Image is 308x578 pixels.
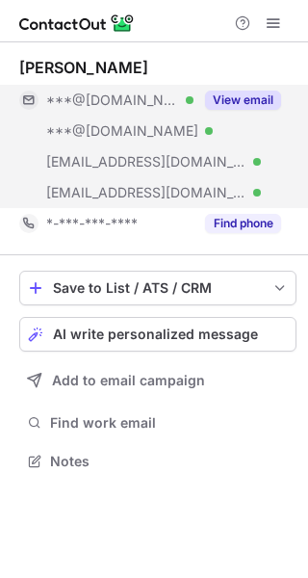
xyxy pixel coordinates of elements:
span: Find work email [50,414,289,432]
span: [EMAIL_ADDRESS][DOMAIN_NAME] [46,153,246,171]
button: Find work email [19,409,296,436]
button: Add to email campaign [19,363,296,398]
button: AI write personalized message [19,317,296,352]
span: Notes [50,453,289,470]
span: AI write personalized message [53,327,258,342]
img: ContactOut v5.3.10 [19,12,135,35]
div: Save to List / ATS / CRM [53,280,263,296]
button: Reveal Button [205,91,281,110]
button: save-profile-one-click [19,271,296,305]
span: ***@[DOMAIN_NAME] [46,122,198,140]
div: [PERSON_NAME] [19,58,148,77]
button: Notes [19,448,296,475]
span: [EMAIL_ADDRESS][DOMAIN_NAME] [46,184,246,201]
span: ***@[DOMAIN_NAME] [46,92,179,109]
span: Add to email campaign [52,373,205,388]
button: Reveal Button [205,214,281,233]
